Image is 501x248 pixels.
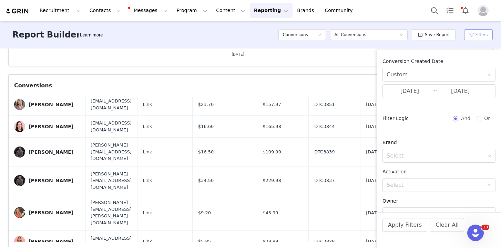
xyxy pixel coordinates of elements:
[366,238,403,245] span: [DATE] 12:30 PM
[91,199,132,226] span: [PERSON_NAME][EMAIL_ADDRESS][PERSON_NAME][DOMAIN_NAME]
[263,101,281,108] span: $157.97
[91,171,132,191] span: [PERSON_NAME][EMAIL_ADDRESS][DOMAIN_NAME]
[143,101,152,108] span: Link
[412,29,456,40] button: Save Report
[14,147,25,158] img: 961e802b-e500-4451-bf01-28a681456240.jpg
[387,87,433,96] input: Start date
[14,236,25,247] img: 2f377456-0c2b-4796-867b-cfa248e0b174.jpg
[437,87,483,96] input: End date
[314,238,335,245] span: DTC3828
[334,30,366,40] div: All Conversions
[198,123,214,130] span: $16.60
[198,149,214,155] span: $16.50
[487,73,491,77] i: icon: down
[458,3,473,18] button: Notifications
[14,82,52,90] div: Conversions
[172,3,212,18] button: Program
[85,3,125,18] button: Contacts
[14,175,80,186] a: [PERSON_NAME]
[263,123,281,130] span: $165.98
[14,207,25,218] img: ad79fb22-5a82-45c5-bdea-e87523b90fda--s.jpg
[198,177,214,184] span: $34.50
[314,149,335,155] span: DTC3839
[198,101,214,108] span: $23.70
[366,177,400,184] span: [DATE] 2:09 PM
[212,3,249,18] button: Content
[478,5,489,16] img: placeholder-profile.jpg
[29,149,73,155] div: [PERSON_NAME]
[430,218,464,232] button: Clear All
[79,32,104,39] div: Tooltip anchor
[293,3,320,18] a: Brands
[263,149,281,155] span: $109.99
[314,123,335,130] span: DTC3844
[382,58,443,64] span: Conversion Created Date
[263,238,278,245] span: $38.99
[366,149,400,155] span: [DATE] 2:09 PM
[314,177,335,184] span: DTC3837
[481,116,493,121] span: Or
[283,30,308,40] h5: Conversions
[14,147,80,158] a: [PERSON_NAME]
[14,121,80,132] a: [PERSON_NAME]
[91,142,132,162] span: [PERSON_NAME][EMAIL_ADDRESS][DOMAIN_NAME]
[427,3,442,18] button: Search
[29,124,73,129] div: [PERSON_NAME]
[387,182,485,188] div: Select
[143,123,152,130] span: Link
[14,175,25,186] img: 961e802b-e500-4451-bf01-28a681456240.jpg
[125,3,172,18] button: Messages
[29,102,73,107] div: [PERSON_NAME]
[387,211,484,218] div: Select
[14,236,80,247] a: [PERSON_NAME]
[464,29,493,40] button: Filters
[143,209,152,216] span: Link
[481,225,489,230] span: 13
[12,29,80,41] h3: Report Builder
[488,183,492,188] i: icon: down
[382,139,495,146] div: Brand
[198,209,211,216] span: $9.20
[387,152,485,159] div: Select
[382,115,409,122] span: Filter Logic
[366,101,400,108] span: [DATE] 2:56 PM
[14,207,80,218] a: [PERSON_NAME]
[382,197,495,205] div: Owner
[366,123,400,130] span: [DATE] 2:36 PM
[198,238,211,245] span: $5.85
[14,121,25,132] img: f4630483-9a88-4969-9ba1-2fdd69f9fef3.jpg
[14,99,80,110] a: [PERSON_NAME]
[91,120,132,133] span: [EMAIL_ADDRESS][DOMAIN_NAME]
[14,99,25,110] img: 545acda7-aebb-40ba-8439-ac000a28cfb7--s.jpg
[263,209,278,216] span: $45.99
[366,209,403,216] span: [DATE] 12:49 PM
[382,218,427,232] button: Apply Filters
[29,178,73,183] div: [PERSON_NAME]
[488,154,492,159] i: icon: down
[35,3,85,18] button: Recruitment
[91,98,132,111] span: [EMAIL_ADDRESS][DOMAIN_NAME]
[318,33,322,37] i: icon: down
[250,3,293,18] button: Reporting
[29,210,73,215] div: [PERSON_NAME]
[442,3,458,18] a: Tasks
[321,3,360,18] a: Community
[314,101,335,108] span: DTC3851
[143,238,152,245] span: Link
[29,239,73,244] div: [PERSON_NAME]
[399,33,403,37] i: icon: down
[143,149,152,155] span: Link
[387,68,408,81] div: Custom
[232,52,244,57] text: [DATE]
[467,225,484,241] iframe: Intercom live chat
[143,177,152,184] span: Link
[6,8,30,14] img: grin logo
[473,5,495,16] button: Profile
[382,168,495,175] div: Activation
[458,116,473,121] span: And
[263,177,281,184] span: $229.98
